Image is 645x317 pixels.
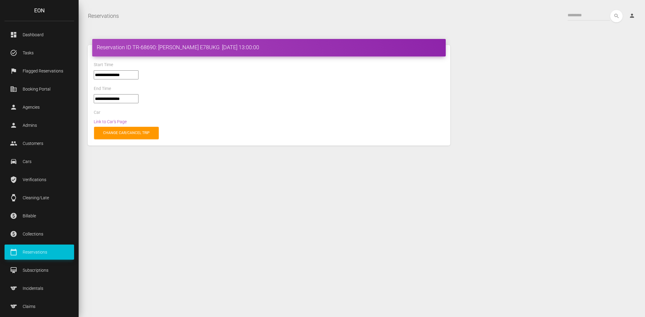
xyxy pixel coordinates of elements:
[5,45,74,60] a: task_alt Tasks
[9,85,70,94] p: Booking Portal
[9,66,70,75] p: Flagged Reservations
[9,266,70,275] p: Subscriptions
[9,139,70,148] p: Customers
[9,30,70,39] p: Dashboard
[9,175,70,184] p: Verifications
[5,190,74,205] a: watch Cleaning/Late
[5,82,74,97] a: corporate_fare Booking Portal
[94,62,113,68] label: Start Time
[5,118,74,133] a: person Admins
[94,127,159,139] a: Change car/cancel trip
[5,245,74,260] a: calendar_today Reservations
[5,100,74,115] a: person Agencies
[5,63,74,78] a: flag Flagged Reservations
[9,193,70,202] p: Cleaning/Late
[5,263,74,278] a: card_membership Subscriptions
[5,136,74,151] a: people Customers
[9,48,70,57] p: Tasks
[9,284,70,293] p: Incidentals
[88,8,119,24] a: Reservations
[9,103,70,112] p: Agencies
[5,27,74,42] a: dashboard Dashboard
[5,281,74,296] a: sports Incidentals
[9,302,70,311] p: Claims
[9,211,70,220] p: Billable
[5,172,74,187] a: verified_user Verifications
[94,110,100,116] label: Car
[5,226,74,242] a: paid Collections
[9,229,70,239] p: Collections
[9,248,70,257] p: Reservations
[629,13,635,19] i: person
[5,208,74,223] a: paid Billable
[94,86,111,92] label: End Time
[624,10,640,22] a: person
[97,43,441,51] h4: Reservation ID TR-68690: [PERSON_NAME] E78UKG [DATE] 13:00:00
[9,121,70,130] p: Admins
[9,157,70,166] p: Cars
[5,299,74,314] a: sports Claims
[5,154,74,169] a: drive_eta Cars
[94,119,127,124] a: Link to Car's Page
[610,10,623,22] button: search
